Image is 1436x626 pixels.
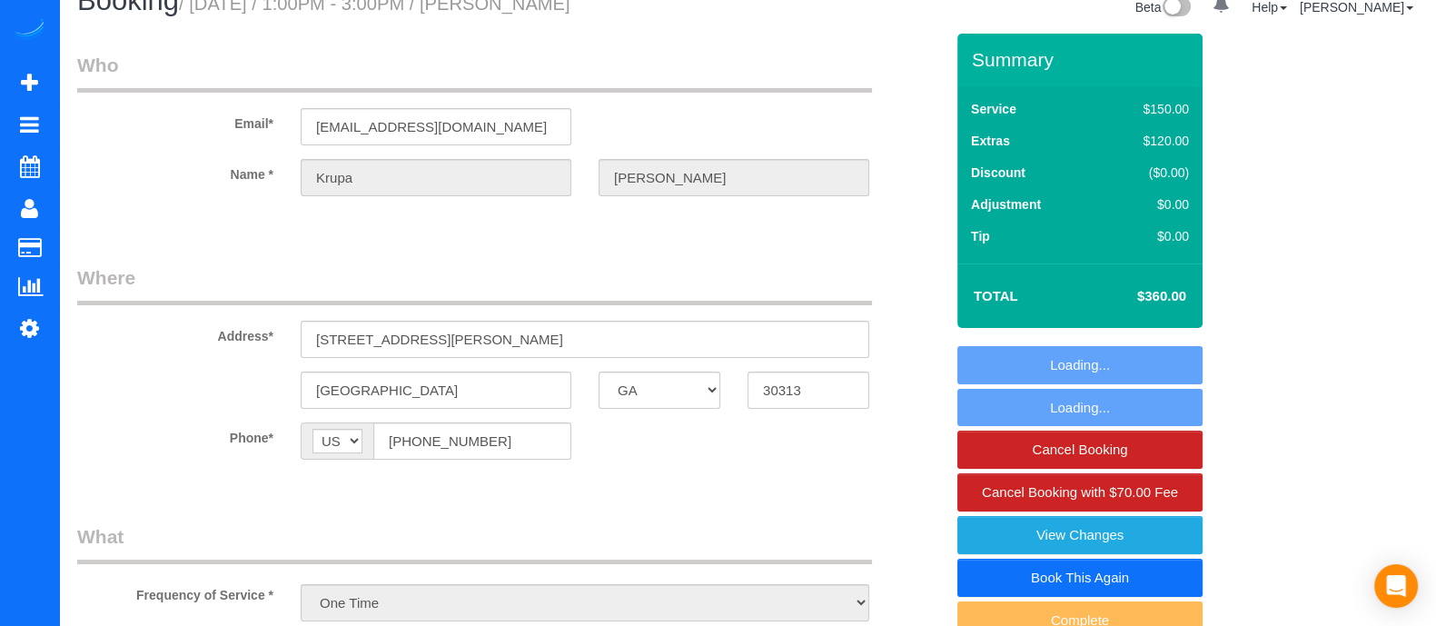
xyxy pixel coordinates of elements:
input: Phone* [373,422,571,460]
legend: Where [77,264,872,305]
legend: Who [77,52,872,93]
label: Service [971,100,1016,118]
label: Adjustment [971,195,1041,214]
h3: Summary [972,49,1193,70]
div: $120.00 [1104,132,1189,150]
label: Address* [64,321,287,345]
input: First Name* [301,159,571,196]
a: View Changes [957,516,1203,554]
a: Book This Again [957,559,1203,597]
span: Cancel Booking with $70.00 Fee [982,484,1178,500]
input: City* [301,372,571,409]
div: ($0.00) [1104,164,1189,182]
div: $0.00 [1104,195,1189,214]
legend: What [77,523,872,564]
label: Email* [64,108,287,133]
h4: $360.00 [1083,289,1186,304]
a: Cancel Booking with $70.00 Fee [957,473,1203,512]
div: $150.00 [1104,100,1189,118]
a: Cancel Booking [957,431,1203,469]
label: Tip [971,227,990,245]
input: Email* [301,108,571,145]
label: Discount [971,164,1025,182]
strong: Total [974,288,1018,303]
div: Open Intercom Messenger [1374,564,1418,608]
label: Name * [64,159,287,184]
label: Phone* [64,422,287,447]
div: $0.00 [1104,227,1189,245]
input: Zip Code* [748,372,869,409]
input: Last Name* [599,159,869,196]
img: Automaid Logo [11,18,47,44]
label: Extras [971,132,1010,150]
label: Frequency of Service * [64,580,287,604]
